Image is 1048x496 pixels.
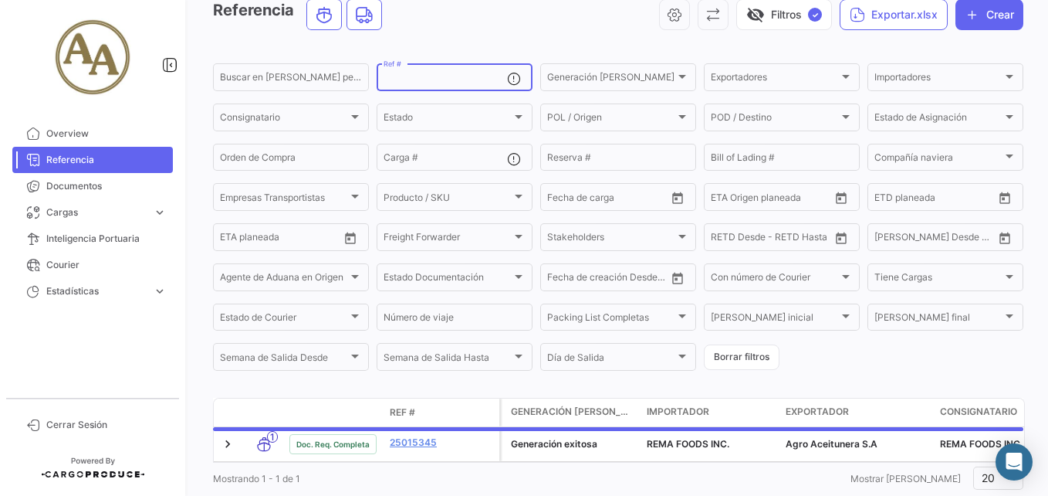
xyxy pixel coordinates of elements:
span: Estado de Asignación [874,114,1002,125]
input: Desde [547,274,575,285]
span: Referencia [46,153,167,167]
span: Generación [PERSON_NAME] [547,74,675,85]
span: Empresas Transportistas [220,194,348,205]
button: Open calendar [666,186,689,209]
span: Courier [46,258,167,272]
input: Hasta [586,194,642,205]
span: Packing List Completas [547,314,675,325]
span: Cargas [46,206,147,219]
span: Tiene Cargas [874,274,1002,285]
img: d85fbf23-fa35-483a-980e-3848878eb9e8.jpg [54,19,131,96]
span: Semana de Salida Desde [220,355,348,365]
a: Referencia [12,147,173,173]
span: Compañía naviera [874,155,1002,165]
span: Exportadores [711,74,839,85]
button: Open calendar [830,186,853,209]
input: Desde [711,194,739,205]
span: 20 [982,471,995,484]
span: Mostrar [PERSON_NAME] [850,473,961,484]
input: Hasta [749,234,806,245]
input: Hasta [259,234,315,245]
input: Hasta [913,194,969,205]
span: POL / Origen [547,114,675,125]
button: Open calendar [830,226,853,250]
span: Estado Documentación [384,274,512,285]
span: expand_more [153,206,167,219]
span: Mostrando 1 - 1 de 1 [213,473,300,484]
span: Estado de Courier [220,314,348,325]
a: Courier [12,252,173,278]
a: Expand/Collapse Row [220,437,235,452]
span: POD / Destino [711,114,839,125]
input: Hasta [913,234,969,245]
span: [PERSON_NAME] inicial [711,314,839,325]
span: Overview [46,127,167,141]
input: Desde [711,234,739,245]
button: Open calendar [666,267,689,290]
input: Desde [547,194,575,205]
div: Abrir Intercom Messenger [996,443,1033,481]
span: Consignatario [220,114,348,125]
span: ✓ [808,8,822,22]
span: Semana de Salida Hasta [384,355,512,365]
span: Exportador [786,405,849,419]
span: Freight Forwarder [384,234,512,245]
a: Inteligencia Portuaria [12,226,173,252]
input: Desde [220,234,248,245]
span: Agente de Aduana en Origen [220,274,348,285]
datatable-header-cell: Estado Doc. [283,406,384,419]
datatable-header-cell: Exportador [779,399,934,426]
span: [PERSON_NAME] final [874,314,1002,325]
datatable-header-cell: Importador [641,399,779,426]
span: Cerrar Sesión [46,418,167,432]
datatable-header-cell: Ref # [384,399,499,426]
span: REMA FOODS INC. [647,438,729,450]
span: Producto / SKU [384,194,512,205]
span: Agro Aceitunera S.A [786,438,877,450]
datatable-header-cell: Generación de cargas [502,399,641,426]
span: Stakeholders [547,234,675,245]
span: Estado [384,114,512,125]
span: 1 [267,431,278,443]
input: Desde [874,194,902,205]
div: Generación exitosa [511,437,634,451]
span: visibility_off [746,5,765,24]
span: REMA FOODS INC. [940,438,1023,450]
button: Open calendar [993,226,1016,250]
span: expand_more [153,284,167,298]
a: Documentos [12,173,173,199]
a: 25015345 [390,436,493,450]
span: Importadores [874,74,1002,85]
button: Borrar filtros [704,345,779,370]
a: Overview [12,121,173,147]
span: Día de Salida [547,355,675,365]
button: Open calendar [993,186,1016,209]
span: Doc. Req. Completa [296,438,370,450]
input: Hasta [586,274,642,285]
input: Desde [874,234,902,245]
span: Generación [PERSON_NAME] [511,405,634,419]
span: Inteligencia Portuaria [46,232,167,246]
span: Estadísticas [46,284,147,298]
span: Ref # [390,406,415,420]
span: Documentos [46,179,167,193]
button: Open calendar [339,226,362,250]
datatable-header-cell: Modo de Transporte [245,406,283,419]
input: Hasta [749,194,806,205]
span: Consignatario [940,405,1017,419]
span: Con número de Courier [711,274,839,285]
span: Importador [647,405,709,419]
